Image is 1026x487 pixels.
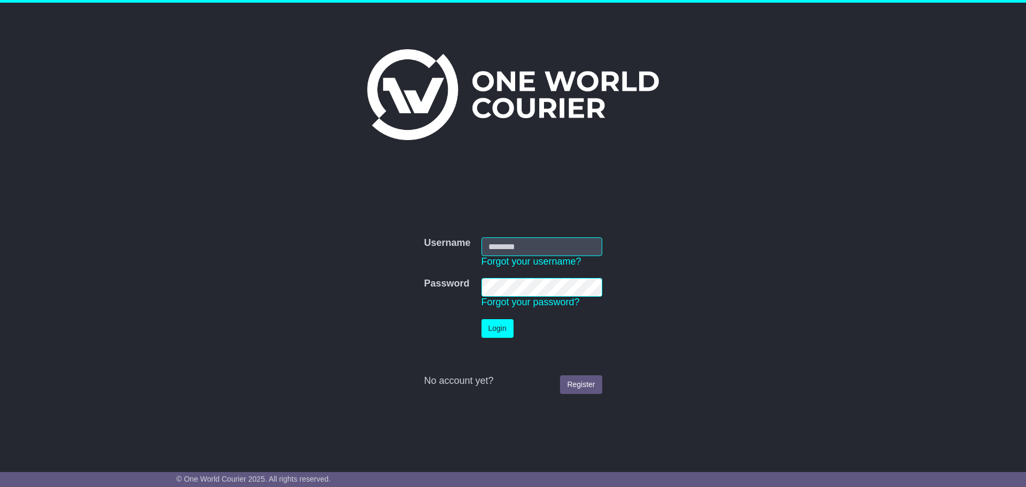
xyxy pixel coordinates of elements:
span: © One World Courier 2025. All rights reserved. [176,475,331,483]
img: One World [367,49,659,140]
a: Forgot your password? [481,297,580,307]
a: Forgot your username? [481,256,581,267]
label: Username [424,237,470,249]
button: Login [481,319,514,338]
label: Password [424,278,469,290]
div: No account yet? [424,375,602,387]
a: Register [560,375,602,394]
